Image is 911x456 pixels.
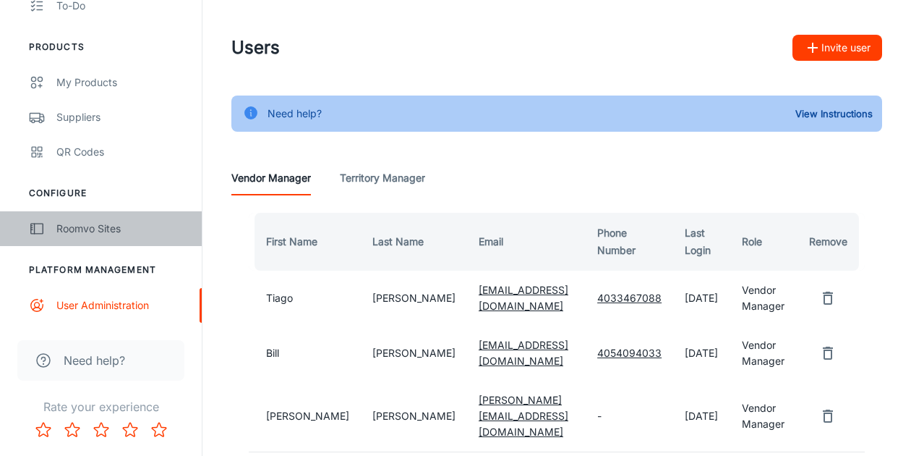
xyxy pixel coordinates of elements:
[361,213,467,271] th: Last Name
[792,103,876,124] button: View Instructions
[792,35,882,61] button: Invite user
[56,75,187,90] div: My Products
[12,398,190,415] p: Rate your experience
[467,213,586,271] th: Email
[673,381,730,452] td: [DATE]
[249,271,361,326] td: Tiago
[87,415,116,444] button: Rate 3 star
[361,326,467,381] td: [PERSON_NAME]
[249,326,361,381] td: Bill
[56,109,187,125] div: Suppliers
[116,415,145,444] button: Rate 4 star
[813,339,842,368] button: remove user
[231,161,311,195] a: Vendor Manager
[597,292,662,304] a: 4033467088
[56,297,187,313] div: User Administration
[797,213,865,271] th: Remove
[813,284,842,313] button: remove user
[730,271,797,326] td: Vendor Manager
[586,213,673,271] th: Phone Number
[64,352,125,369] span: Need help?
[597,347,662,359] a: 4054094033
[813,402,842,431] button: remove user
[249,213,361,271] th: First Name
[730,326,797,381] td: Vendor Manager
[479,284,568,312] a: [EMAIL_ADDRESS][DOMAIN_NAME]
[340,161,425,195] a: Territory Manager
[673,271,730,326] td: [DATE]
[730,213,797,271] th: Role
[479,339,568,367] a: [EMAIL_ADDRESS][DOMAIN_NAME]
[56,221,187,237] div: Roomvo Sites
[586,381,673,452] td: -
[58,415,87,444] button: Rate 2 star
[145,415,174,444] button: Rate 5 star
[56,144,187,160] div: QR Codes
[29,415,58,444] button: Rate 1 star
[231,35,280,61] h1: Users
[361,381,467,452] td: [PERSON_NAME]
[479,394,568,438] a: [PERSON_NAME][EMAIL_ADDRESS][DOMAIN_NAME]
[730,381,797,452] td: Vendor Manager
[361,271,467,326] td: [PERSON_NAME]
[249,381,361,452] td: [PERSON_NAME]
[268,100,322,127] div: Need help?
[673,213,730,271] th: Last Login
[673,326,730,381] td: [DATE]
